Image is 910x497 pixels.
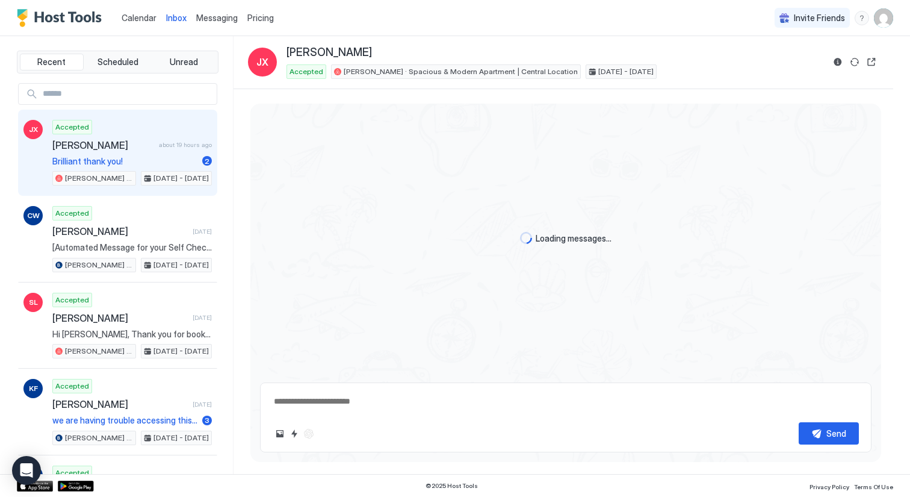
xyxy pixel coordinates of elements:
[27,210,40,221] span: CW
[55,467,89,478] span: Accepted
[153,260,209,270] span: [DATE] - [DATE]
[52,329,212,340] span: Hi [PERSON_NAME], Thank you for booking your stay with us! We’re excited to host you from [DATE] ...
[799,422,859,445] button: Send
[29,124,38,135] span: JX
[52,139,154,151] span: [PERSON_NAME]
[166,13,187,23] span: Inbox
[122,13,156,23] span: Calendar
[344,66,578,77] span: [PERSON_NAME] · Spacious & Modern Apartment | Central Location
[193,314,212,322] span: [DATE]
[153,173,209,184] span: [DATE] - [DATE]
[20,54,84,70] button: Recent
[153,346,209,357] span: [DATE] - [DATE]
[12,456,41,485] div: Open Intercom Messenger
[193,401,212,408] span: [DATE]
[809,483,849,490] span: Privacy Policy
[65,433,133,443] span: [PERSON_NAME] · Spacious & Modern Apartment | Central Location
[874,8,893,28] div: User profile
[247,13,274,23] span: Pricing
[86,54,150,70] button: Scheduled
[286,46,372,60] span: [PERSON_NAME]
[794,13,845,23] span: Invite Friends
[52,398,188,410] span: [PERSON_NAME]
[55,208,89,219] span: Accepted
[273,427,287,441] button: Upload image
[159,141,212,149] span: about 19 hours ago
[205,416,209,425] span: 3
[58,481,94,492] a: Google Play Store
[287,427,302,441] button: Quick reply
[52,225,188,237] span: [PERSON_NAME]
[854,480,893,492] a: Terms Of Use
[17,51,218,73] div: tab-group
[855,11,869,25] div: menu
[809,480,849,492] a: Privacy Policy
[52,415,197,426] span: we are having trouble accessing this. can you please call us [PHONE_NUMBER]
[29,297,38,308] span: SL
[426,482,478,490] span: © 2025 Host Tools
[864,55,879,69] button: Open reservation
[65,260,133,270] span: [PERSON_NAME] · Spacious & Modern Apartment | Central Location
[29,383,38,394] span: KF
[55,381,89,392] span: Accepted
[153,433,209,443] span: [DATE] - [DATE]
[17,9,107,27] a: Host Tools Logo
[55,122,89,133] span: Accepted
[166,11,187,24] a: Inbox
[289,66,323,77] span: Accepted
[65,346,133,357] span: [PERSON_NAME] · Spacious & Modern Apartment | Central Location
[196,11,238,24] a: Messaging
[205,157,209,166] span: 2
[17,481,53,492] a: App Store
[520,232,532,244] div: loading
[38,84,217,104] input: Input Field
[196,13,238,23] span: Messaging
[536,233,611,244] span: Loading messages...
[52,242,212,253] span: [Automated Message for your Self Check-In] Hi [PERSON_NAME], We use an electronic key safe at the...
[854,483,893,490] span: Terms Of Use
[97,57,138,67] span: Scheduled
[152,54,215,70] button: Unread
[65,173,133,184] span: [PERSON_NAME] · Spacious & Modern Apartment | Central Location
[170,57,198,67] span: Unread
[831,55,845,69] button: Reservation information
[52,156,197,167] span: Brilliant thank you!
[122,11,156,24] a: Calendar
[847,55,862,69] button: Sync reservation
[55,295,89,305] span: Accepted
[256,55,268,69] span: JX
[52,312,188,324] span: [PERSON_NAME]
[826,427,846,440] div: Send
[598,66,654,77] span: [DATE] - [DATE]
[37,57,66,67] span: Recent
[193,228,212,236] span: [DATE]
